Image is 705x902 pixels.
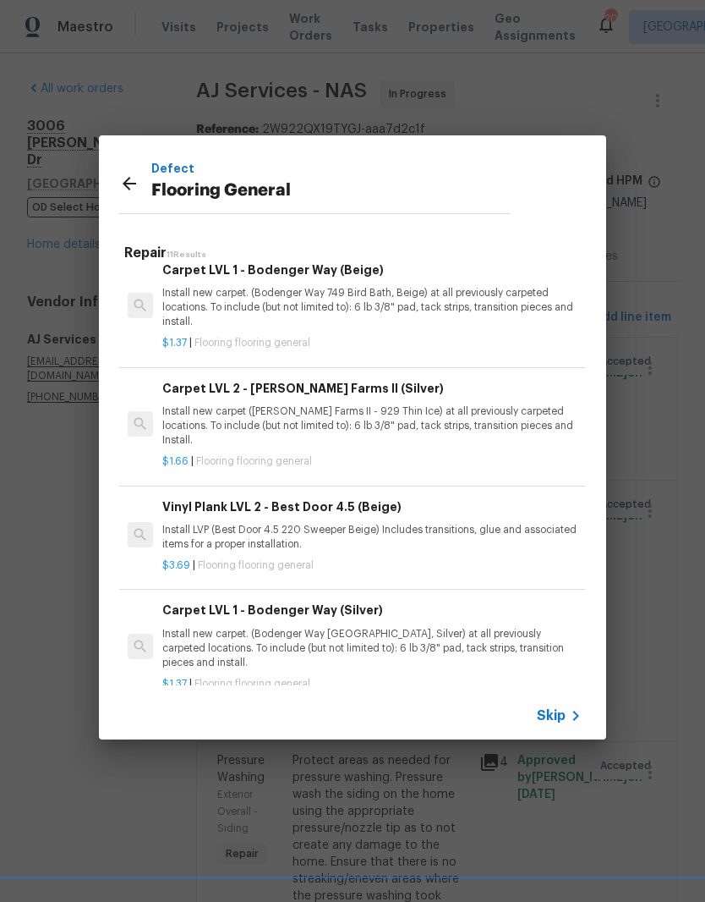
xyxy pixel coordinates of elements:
p: Install new carpet. (Bodenger Way 749 Bird Bath, Beige) at all previously carpeted locations. To ... [162,286,582,329]
h5: Repair [124,245,586,262]
span: $1.37 [162,338,187,348]
h6: Carpet LVL 2 - [PERSON_NAME] Farms II (Silver) [162,379,582,398]
h6: Carpet LVL 1 - Bodenger Way (Silver) [162,601,582,619]
p: | [162,336,582,350]
span: Flooring flooring general [196,456,312,466]
span: $1.37 [162,679,187,689]
p: Install new carpet ([PERSON_NAME] Farms II - 929 Thin Ice) at all previously carpeted locations. ... [162,404,582,448]
p: Flooring General [151,178,510,205]
p: Defect [151,159,510,178]
p: | [162,558,582,573]
span: 11 Results [167,250,206,259]
span: $1.66 [162,456,189,466]
p: Install new carpet. (Bodenger Way [GEOGRAPHIC_DATA], Silver) at all previously carpeted locations... [162,627,582,670]
h6: Vinyl Plank LVL 2 - Best Door 4.5 (Beige) [162,498,582,516]
span: Flooring flooring general [194,338,310,348]
p: | [162,677,582,691]
h6: Carpet LVL 1 - Bodenger Way (Beige) [162,261,582,279]
span: Flooring flooring general [198,560,314,570]
span: Skip [537,707,566,724]
p: | [162,454,582,469]
span: Flooring flooring general [194,679,310,689]
span: $3.69 [162,560,190,570]
p: Install LVP (Best Door 4.5 220 Sweeper Beige) Includes transitions, glue and associated items for... [162,523,582,552]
